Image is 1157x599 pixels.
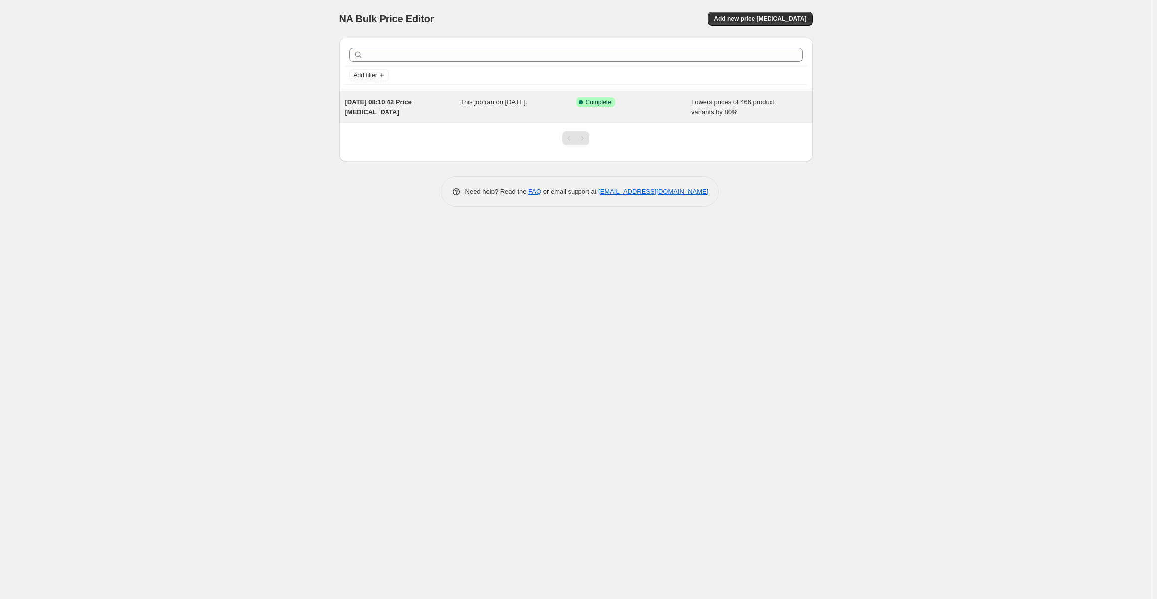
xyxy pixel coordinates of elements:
[339,13,434,24] span: NA Bulk Price Editor
[586,98,611,106] span: Complete
[345,98,412,116] span: [DATE] 08:10:42 Price [MEDICAL_DATA]
[598,188,708,195] a: [EMAIL_ADDRESS][DOMAIN_NAME]
[562,131,589,145] nav: Pagination
[541,188,598,195] span: or email support at
[349,69,389,81] button: Add filter
[714,15,806,23] span: Add new price [MEDICAL_DATA]
[528,188,541,195] a: FAQ
[691,98,774,116] span: Lowers prices of 466 product variants by 80%
[460,98,527,106] span: This job ran on [DATE].
[708,12,812,26] button: Add new price [MEDICAL_DATA]
[465,188,529,195] span: Need help? Read the
[354,71,377,79] span: Add filter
